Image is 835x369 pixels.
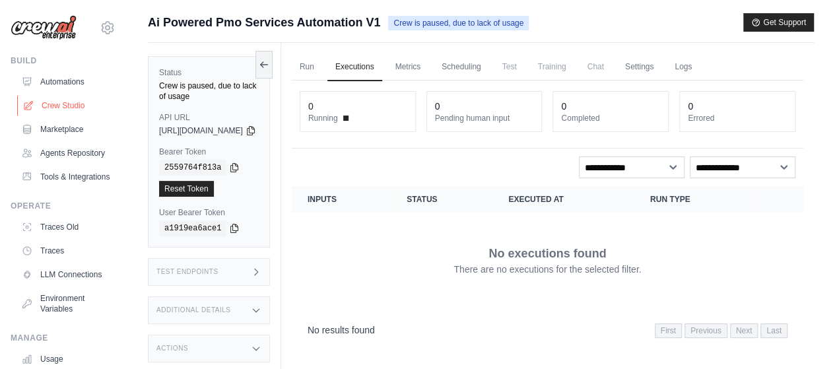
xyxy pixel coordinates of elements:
a: Crew Studio [17,95,117,116]
a: Reset Token [159,181,214,197]
div: Crew is paused, due to lack of usage [159,81,259,102]
span: Crew is paused, due to lack of usage [388,16,529,30]
button: Get Support [743,13,814,32]
a: Run [292,53,322,81]
label: User Bearer Token [159,207,259,218]
h3: Test Endpoints [156,268,218,276]
span: First [655,323,682,338]
span: Chat is not available until the deployment is complete [580,53,612,80]
th: Inputs [292,186,391,213]
nav: Pagination [292,313,803,347]
label: Bearer Token [159,147,259,157]
span: Ai Powered Pmo Services Automation V1 [148,13,380,32]
nav: Pagination [655,323,787,338]
a: Metrics [387,53,429,81]
a: Marketplace [16,119,116,140]
a: Executions [327,53,382,81]
span: Previous [685,323,727,338]
h3: Additional Details [156,306,230,314]
div: Operate [11,201,116,211]
span: Test [494,53,525,80]
section: Crew executions table [292,186,803,347]
a: Automations [16,71,116,92]
span: Running [308,113,338,123]
label: API URL [159,112,259,123]
span: Last [760,323,787,338]
a: Settings [617,53,661,81]
span: Training is not available until the deployment is complete [530,53,574,80]
p: No results found [308,323,375,337]
a: Tools & Integrations [16,166,116,187]
a: Logs [667,53,700,81]
dt: Errored [688,113,787,123]
a: Scheduling [434,53,488,81]
p: There are no executions for the selected filter. [453,263,641,276]
span: Next [730,323,758,338]
dt: Pending human input [435,113,534,123]
div: Manage [11,333,116,343]
a: LLM Connections [16,264,116,285]
div: 0 [435,100,440,113]
th: Run Type [634,186,752,213]
a: Traces Old [16,217,116,238]
a: Agents Repository [16,143,116,164]
div: 0 [561,100,566,113]
div: 0 [688,100,693,113]
h3: Actions [156,345,188,352]
a: Environment Variables [16,288,116,319]
img: Logo [11,15,77,40]
code: a1919ea6ace1 [159,220,226,236]
th: Executed at [492,186,634,213]
dt: Completed [561,113,660,123]
div: 0 [308,100,314,113]
code: 2559764f813a [159,160,226,176]
label: Status [159,67,259,78]
p: No executions found [488,244,606,263]
span: [URL][DOMAIN_NAME] [159,125,243,136]
div: Build [11,55,116,66]
th: Status [391,186,492,213]
a: Traces [16,240,116,261]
